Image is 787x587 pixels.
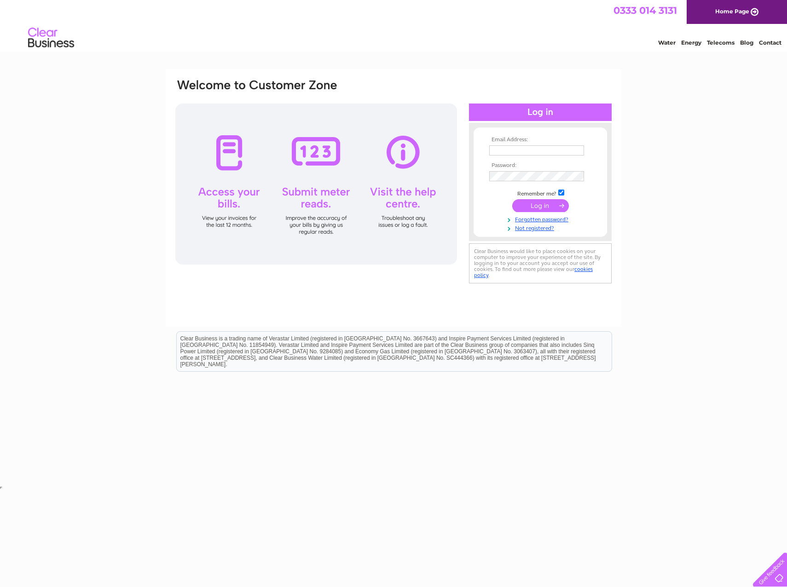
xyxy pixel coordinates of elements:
a: Not registered? [489,223,594,232]
div: Clear Business is a trading name of Verastar Limited (registered in [GEOGRAPHIC_DATA] No. 3667643... [177,5,612,45]
a: Telecoms [707,39,735,46]
input: Submit [512,199,569,212]
a: Blog [740,39,753,46]
th: Password: [487,162,594,169]
a: Contact [759,39,781,46]
a: Water [658,39,676,46]
th: Email Address: [487,137,594,143]
a: 0333 014 3131 [613,5,677,16]
td: Remember me? [487,188,594,197]
img: logo.png [28,24,75,52]
div: Clear Business would like to place cookies on your computer to improve your experience of the sit... [469,243,612,283]
a: Energy [681,39,701,46]
a: cookies policy [474,266,593,278]
a: Forgotten password? [489,214,594,223]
